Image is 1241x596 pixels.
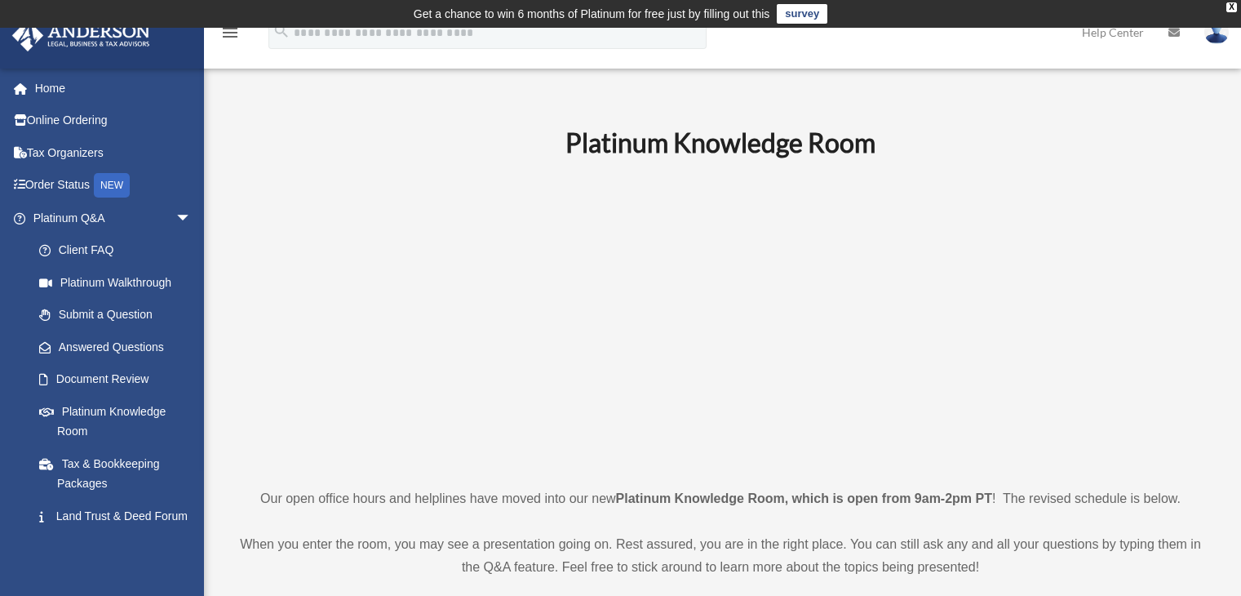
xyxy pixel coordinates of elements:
[23,363,216,396] a: Document Review
[23,532,216,565] a: Portal Feedback
[11,136,216,169] a: Tax Organizers
[1226,2,1237,12] div: close
[94,173,130,198] div: NEW
[23,234,216,267] a: Client FAQ
[220,29,240,42] a: menu
[414,4,770,24] div: Get a chance to win 6 months of Platinum for free just by filling out this
[11,105,216,137] a: Online Ordering
[233,533,1208,579] p: When you enter the room, you may see a presentation going on. Rest assured, you are in the right ...
[175,202,208,235] span: arrow_drop_down
[11,72,216,105] a: Home
[23,299,216,331] a: Submit a Question
[1204,20,1229,44] img: User Pic
[11,202,216,234] a: Platinum Q&Aarrow_drop_down
[11,169,216,202] a: Order StatusNEW
[273,22,290,40] i: search
[7,20,155,51] img: Anderson Advisors Platinum Portal
[23,266,216,299] a: Platinum Walkthrough
[23,331,216,363] a: Answered Questions
[23,447,216,500] a: Tax & Bookkeeping Packages
[233,487,1208,510] p: Our open office hours and helplines have moved into our new ! The revised schedule is below.
[23,395,208,447] a: Platinum Knowledge Room
[476,181,965,457] iframe: 231110_Toby_KnowledgeRoom
[616,491,992,505] strong: Platinum Knowledge Room, which is open from 9am-2pm PT
[777,4,827,24] a: survey
[565,127,875,158] b: Platinum Knowledge Room
[23,500,216,532] a: Land Trust & Deed Forum
[220,23,240,42] i: menu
